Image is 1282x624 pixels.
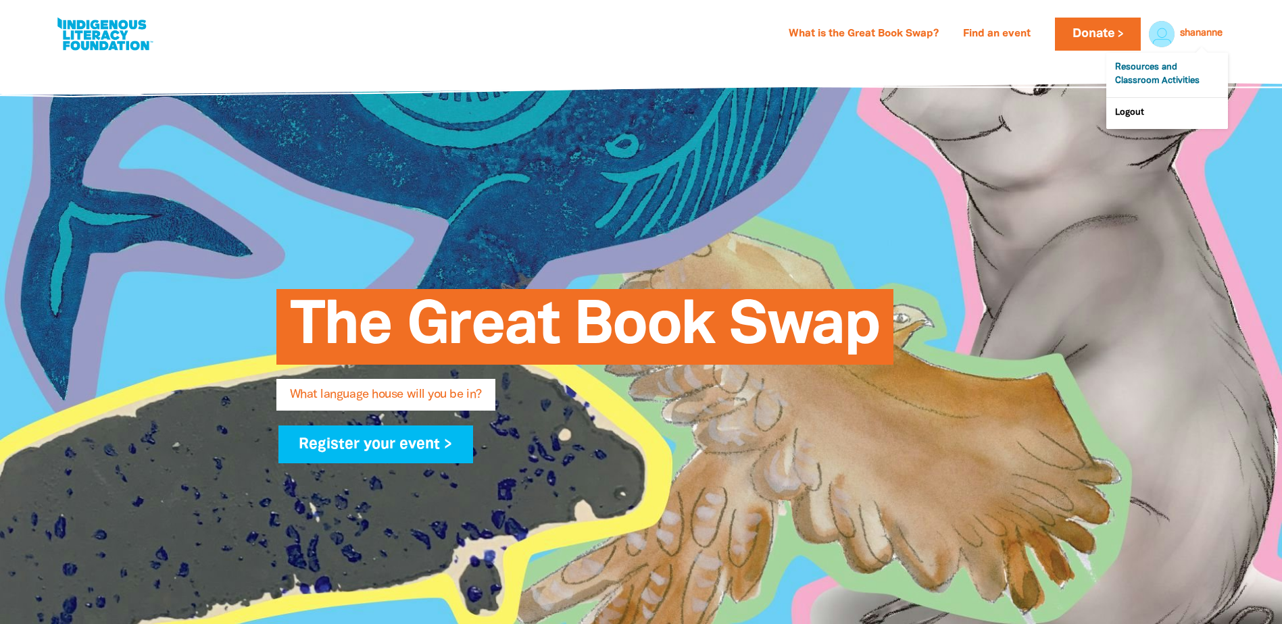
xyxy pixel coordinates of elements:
[1106,98,1228,129] a: Logout
[290,299,880,365] span: The Great Book Swap
[1106,53,1228,97] a: Resources and Classroom Activities
[290,389,482,411] span: What language house will you be in?
[278,425,474,463] a: Register your event >
[1180,29,1223,38] a: shananne
[781,24,947,45] a: What is the Great Book Swap?
[1055,18,1140,51] a: Donate
[955,24,1039,45] a: Find an event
